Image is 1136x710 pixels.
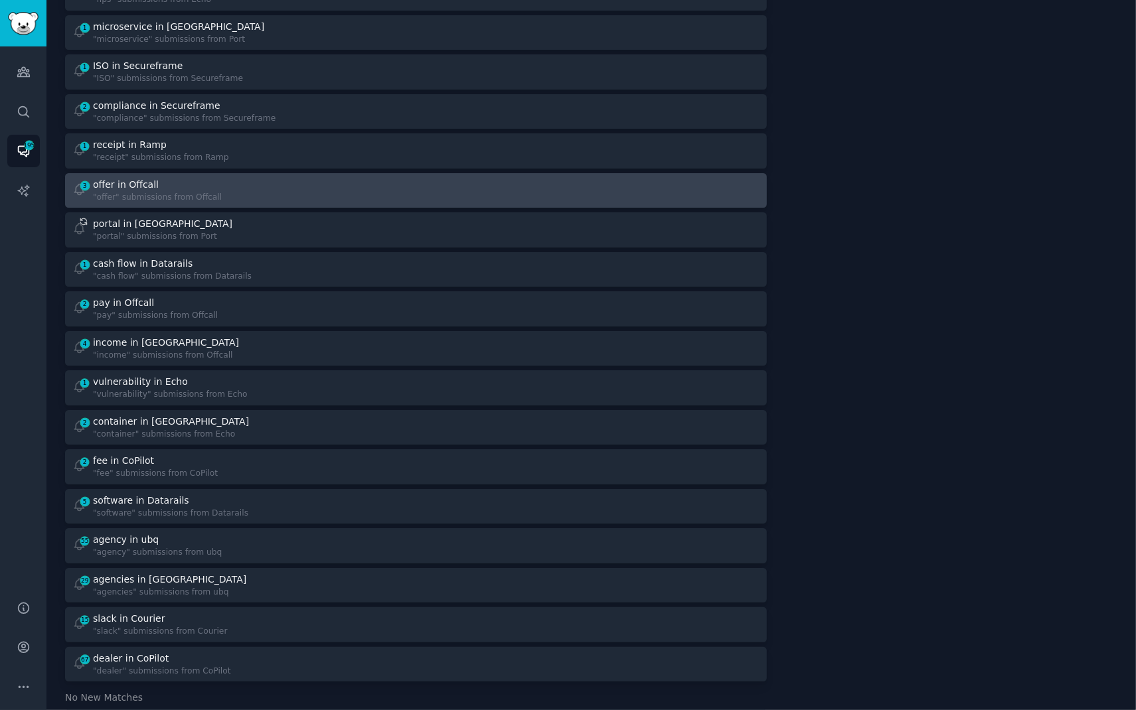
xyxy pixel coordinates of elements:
div: "microservice" submissions from Port [93,34,267,46]
a: 2pay in Offcall"pay" submissions from Offcall [65,291,767,326]
span: 1 [79,378,91,388]
span: 1 [79,141,91,151]
div: "dealer" submissions from CoPilot [93,666,231,677]
span: 2 [79,299,91,309]
div: compliance in Secureframe [93,99,220,113]
div: agencies in [GEOGRAPHIC_DATA] [93,573,246,587]
div: income in [GEOGRAPHIC_DATA] [93,336,239,350]
div: offer in Offcall [93,178,159,192]
a: 1cash flow in Datarails"cash flow" submissions from Datarails [65,252,767,287]
span: 4 [79,339,91,348]
img: GummySearch logo [8,12,39,35]
div: receipt in Ramp [93,138,167,152]
a: portal in [GEOGRAPHIC_DATA]"portal" submissions from Port [65,212,767,248]
div: "software" submissions from Datarails [93,508,248,520]
div: "receipt" submissions from Ramp [93,152,229,164]
div: fee in CoPilot [93,454,154,468]
div: "portal" submissions from Port [93,231,235,243]
span: No New Matches [65,691,143,705]
div: "fee" submissions from CoPilot [93,468,218,480]
span: 1 [79,23,91,33]
div: vulnerability in Echo [93,375,188,389]
div: "compliance" submissions from Secureframe [93,113,276,125]
span: 2 [79,102,91,111]
a: 15slack in Courier"slack" submissions from Courier [65,607,767,642]
a: 5software in Datarails"software" submissions from Datarails [65,489,767,524]
div: "pay" submissions from Offcall [93,310,218,322]
a: 3offer in Offcall"offer" submissions from Offcall [65,173,767,208]
a: 4income in [GEOGRAPHIC_DATA]"income" submissions from Offcall [65,331,767,366]
span: 1 [79,62,91,72]
div: slack in Courier [93,612,165,626]
div: microservice in [GEOGRAPHIC_DATA] [93,20,264,34]
div: "container" submissions from Echo [93,429,252,441]
div: "agencies" submissions from ubq [93,587,249,599]
div: agency in ubq [93,533,159,547]
div: "vulnerability" submissions from Echo [93,389,248,401]
a: 2fee in CoPilot"fee" submissions from CoPilot [65,449,767,484]
span: 2 [79,418,91,427]
div: "slack" submissions from Courier [93,626,227,638]
div: "agency" submissions from ubq [93,547,222,559]
div: ISO in Secureframe [93,59,183,73]
span: 195 [23,141,35,150]
a: 1receipt in Ramp"receipt" submissions from Ramp [65,133,767,169]
span: 5 [79,497,91,506]
span: 1 [79,260,91,269]
span: 3 [79,181,91,190]
a: 2compliance in Secureframe"compliance" submissions from Secureframe [65,94,767,129]
a: 2container in [GEOGRAPHIC_DATA]"container" submissions from Echo [65,410,767,445]
div: "income" submissions from Offcall [93,350,242,362]
div: cash flow in Datarails [93,257,193,271]
div: pay in Offcall [93,296,154,310]
a: 55agency in ubq"agency" submissions from ubq [65,528,767,563]
span: 2 [79,457,91,466]
div: container in [GEOGRAPHIC_DATA] [93,415,249,429]
div: software in Datarails [93,494,189,508]
span: 67 [79,655,91,664]
a: 29agencies in [GEOGRAPHIC_DATA]"agencies" submissions from ubq [65,568,767,603]
div: dealer in CoPilot [93,652,169,666]
div: "cash flow" submissions from Datarails [93,271,252,283]
div: "ISO" submissions from Secureframe [93,73,243,85]
span: 55 [79,536,91,545]
a: 67dealer in CoPilot"dealer" submissions from CoPilot [65,647,767,682]
div: portal in [GEOGRAPHIC_DATA] [93,217,232,231]
span: 15 [79,615,91,624]
span: 29 [79,576,91,585]
a: 1ISO in Secureframe"ISO" submissions from Secureframe [65,54,767,90]
a: 195 [7,135,40,167]
a: 1vulnerability in Echo"vulnerability" submissions from Echo [65,370,767,405]
div: "offer" submissions from Offcall [93,192,222,204]
a: 1microservice in [GEOGRAPHIC_DATA]"microservice" submissions from Port [65,15,767,50]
